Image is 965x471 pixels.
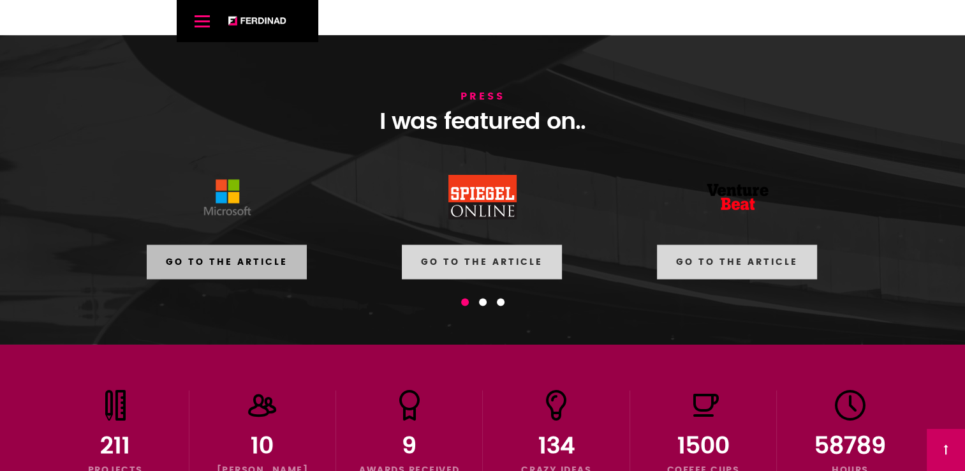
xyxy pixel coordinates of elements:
a: Menu [189,8,215,34]
h3: 9 [349,429,469,463]
h3: 58789 [790,429,910,463]
h3: 1500 [643,429,763,463]
a: Go to the article [147,245,307,280]
h5: Press [272,87,693,106]
h3: 134 [496,429,616,463]
h3: 211 [54,429,175,463]
h1: I was featured on.. [272,108,693,137]
a: [PERSON_NAME] [228,16,286,26]
a: Go to the article [402,245,562,280]
a: Go to the article [657,245,817,280]
span: Menu [195,20,210,22]
a: Back to Top [927,429,965,471]
h3: 10 [202,429,323,463]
